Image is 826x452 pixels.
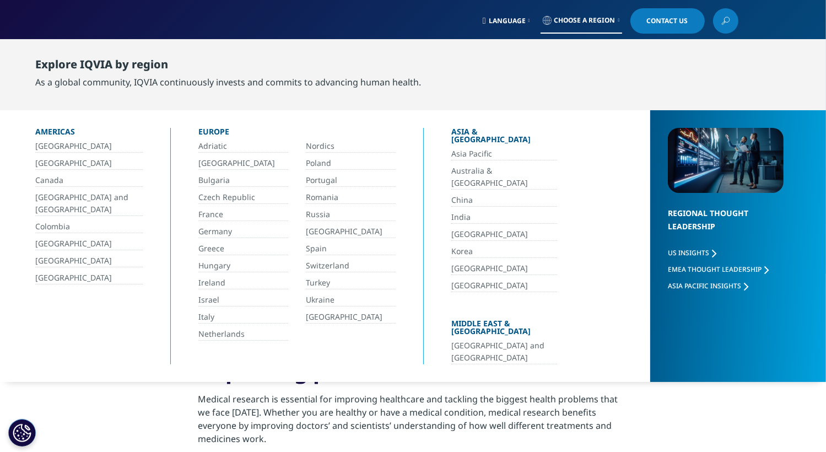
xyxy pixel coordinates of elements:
div: Regional Thought Leadership [668,207,784,247]
a: India [451,211,557,224]
a: Greece [198,243,288,255]
a: Switzerland [306,260,396,272]
a: Ukraine [306,294,396,306]
a: Israel [198,294,288,306]
a: [GEOGRAPHIC_DATA] [35,140,143,153]
div: Asia & [GEOGRAPHIC_DATA] [451,128,557,148]
span: US Insights [668,248,709,257]
a: Netherlands [198,328,288,341]
a: Romania [306,191,396,204]
a: China [451,194,557,207]
a: [GEOGRAPHIC_DATA] [35,157,143,170]
a: France [198,208,288,221]
a: [GEOGRAPHIC_DATA] and [GEOGRAPHIC_DATA] [451,340,557,364]
a: Australia & [GEOGRAPHIC_DATA] [451,165,557,190]
a: Turkey [306,277,396,289]
a: [GEOGRAPHIC_DATA] [35,255,143,267]
a: Italy [198,311,288,324]
span: Choose a Region [554,16,616,25]
span: Asia Pacific Insights [668,281,741,290]
a: Russia [306,208,396,221]
a: Asia Pacific Insights [668,281,748,290]
a: EMEA Thought Leadership [668,265,769,274]
div: Europe [198,128,396,140]
a: Portugal [306,174,396,187]
a: Nordics [306,140,396,153]
a: [GEOGRAPHIC_DATA] [35,272,143,284]
a: Adriatic [198,140,288,153]
a: Czech Republic [198,191,288,204]
a: Contact Us [630,8,705,34]
a: Canada [35,174,143,187]
p: Medical research is essential for improving healthcare and tackling the biggest health problems t... [198,392,628,452]
a: Poland [306,157,396,170]
a: [GEOGRAPHIC_DATA] [451,228,557,241]
a: [GEOGRAPHIC_DATA] and [GEOGRAPHIC_DATA] [35,191,143,216]
a: Bulgaria [198,174,288,187]
div: Americas [35,128,143,140]
button: Cookie-Einstellungen [8,419,36,446]
a: Spain [306,243,396,255]
a: Germany [198,225,288,238]
a: Colombia [35,220,143,233]
span: Contact Us [647,18,688,24]
a: [GEOGRAPHIC_DATA] [306,225,396,238]
a: Korea [451,245,557,258]
div: Explore IQVIA by region [35,58,421,76]
a: [GEOGRAPHIC_DATA] [451,262,557,275]
a: [GEOGRAPHIC_DATA] [198,157,288,170]
a: Ireland [198,277,288,289]
span: Language [489,17,526,25]
a: Asia Pacific [451,148,557,160]
div: Middle East & [GEOGRAPHIC_DATA] [451,320,557,340]
a: [GEOGRAPHIC_DATA] [451,279,557,292]
a: US Insights [668,248,716,257]
img: 2093_analyzing-data-using-big-screen-display-and-laptop.png [668,128,784,193]
a: Hungary [198,260,288,272]
a: [GEOGRAPHIC_DATA] [306,311,396,324]
div: As a global community, IQVIA continuously invests and commits to advancing human health. [35,76,421,89]
span: EMEA Thought Leadership [668,265,762,274]
nav: Primary [181,39,738,90]
a: [GEOGRAPHIC_DATA] [35,238,143,250]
